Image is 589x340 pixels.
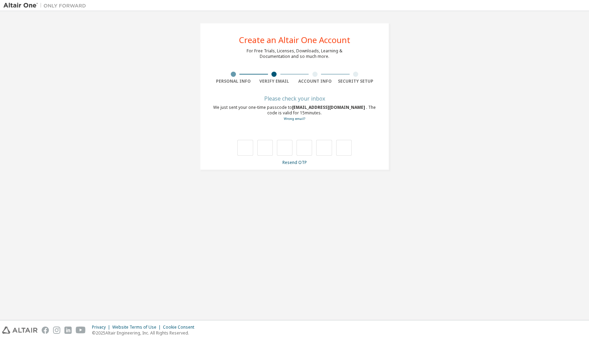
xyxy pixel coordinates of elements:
div: Verify Email [254,79,295,84]
div: Cookie Consent [163,324,198,330]
img: Altair One [3,2,90,9]
img: youtube.svg [76,327,86,334]
p: © 2025 Altair Engineering, Inc. All Rights Reserved. [92,330,198,336]
span: [EMAIL_ADDRESS][DOMAIN_NAME] [292,104,366,110]
div: Create an Altair One Account [239,36,350,44]
a: Go back to the registration form [284,116,305,121]
div: Website Terms of Use [112,324,163,330]
img: linkedin.svg [64,327,72,334]
div: Please check your inbox [213,96,376,101]
div: Personal Info [213,79,254,84]
div: Privacy [92,324,112,330]
div: We just sent your one-time passcode to . The code is valid for 15 minutes. [213,105,376,122]
div: For Free Trials, Licenses, Downloads, Learning & Documentation and so much more. [247,48,342,59]
img: facebook.svg [42,327,49,334]
img: instagram.svg [53,327,60,334]
img: altair_logo.svg [2,327,38,334]
a: Resend OTP [282,159,307,165]
div: Account Info [294,79,335,84]
div: Security Setup [335,79,376,84]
